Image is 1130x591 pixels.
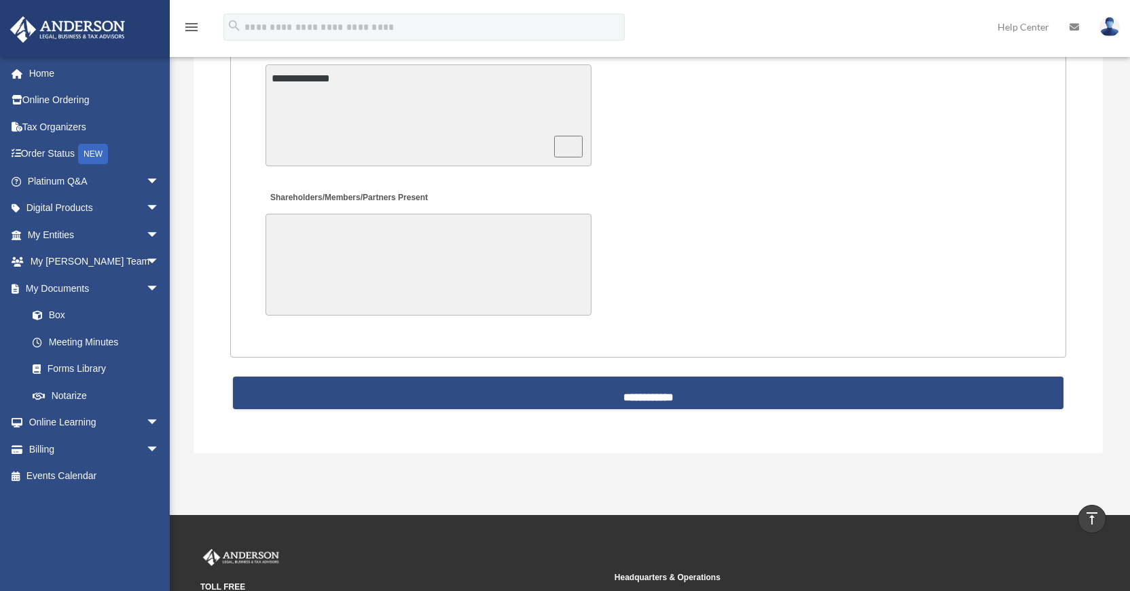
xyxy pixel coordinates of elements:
label: Shareholders/Members/Partners Present [266,189,431,208]
a: Box [19,302,180,329]
a: Meeting Minutes [19,328,173,356]
span: arrow_drop_down [146,409,173,437]
a: vertical_align_top [1078,505,1106,533]
a: Tax Organizers [10,113,180,140]
textarea: To enrich screen reader interactions, please activate Accessibility in Grammarly extension settings [266,64,591,166]
i: vertical_align_top [1084,510,1100,527]
img: User Pic [1099,17,1120,37]
a: Order StatusNEW [10,140,180,168]
a: Platinum Q&Aarrow_drop_down [10,168,180,195]
span: arrow_drop_down [146,221,173,249]
div: NEW [78,144,108,164]
i: search [227,18,242,33]
a: Online Ordering [10,87,180,114]
a: My [PERSON_NAME] Teamarrow_drop_down [10,248,180,275]
a: Online Learningarrow_drop_down [10,409,180,436]
img: Anderson Advisors Platinum Portal [6,16,129,43]
img: Anderson Advisors Platinum Portal [200,549,282,567]
span: arrow_drop_down [146,436,173,463]
a: Billingarrow_drop_down [10,436,180,463]
a: My Documentsarrow_drop_down [10,275,180,302]
a: Events Calendar [10,463,180,490]
span: arrow_drop_down [146,248,173,276]
span: arrow_drop_down [146,195,173,223]
a: menu [183,24,200,35]
a: Home [10,60,180,87]
a: My Entitiesarrow_drop_down [10,221,180,248]
span: arrow_drop_down [146,168,173,195]
i: menu [183,19,200,35]
span: arrow_drop_down [146,275,173,303]
a: Digital Productsarrow_drop_down [10,195,180,222]
a: Notarize [19,382,180,409]
small: Headquarters & Operations [615,571,1019,585]
a: Forms Library [19,356,180,383]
